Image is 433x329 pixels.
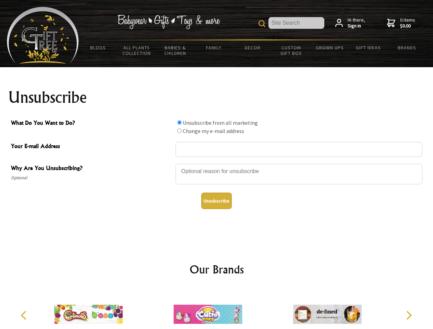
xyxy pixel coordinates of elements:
span: Why Are You Unsubscribing? [11,164,172,174]
span: Optional [11,174,172,182]
h2: Our Brands [14,261,420,278]
strong: $0.00 [400,23,415,29]
img: Babywear - Gifts - Toys & more [117,15,220,29]
span: 0 items [400,17,415,29]
label: Unsubscribe from all marketing [183,119,258,126]
span: What Do You Want to Do? [11,119,172,129]
img: Babyware - Gifts - Toys and more... [7,7,79,64]
span: Your E-mail Address [11,142,172,152]
textarea: Why Are You Unsubscribing? [176,164,422,184]
button: Previous [17,308,32,323]
a: Brands [388,40,426,55]
input: What Do You Want to Do? [177,120,182,125]
button: Next [401,308,416,323]
a: Decor [233,40,272,55]
a: Gift Ideas [349,40,388,55]
strong: Sign in [348,23,365,29]
img: product search [258,20,265,27]
a: Grown Ups [310,40,349,55]
a: Hi there,Sign in [335,17,365,29]
a: Custom Gift Box [272,40,311,60]
h1: Unsubscribe [8,89,425,106]
a: BLOGS [79,40,118,55]
label: Change my e-mail address [183,127,244,134]
input: Your E-mail Address [176,142,422,157]
a: All Plants Collection [118,40,156,60]
a: 0 items$0.00 [387,17,415,29]
a: Babies & Children [156,40,195,60]
span: Hi there, [348,17,365,29]
button: Unsubscribe [201,193,232,209]
input: What Do You Want to Do? [177,129,182,133]
input: Site Search [268,17,324,29]
a: Family [195,40,233,55]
